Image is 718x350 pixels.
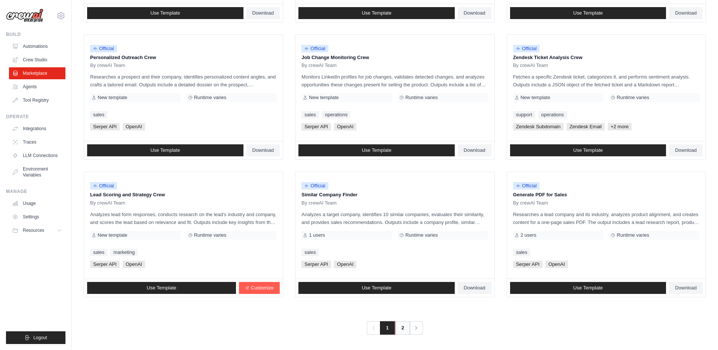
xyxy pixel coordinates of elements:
a: operations [538,111,567,119]
span: By crewAI Team [513,62,548,68]
a: Automations [9,40,65,52]
a: operations [322,111,351,119]
span: Use Template [573,10,603,16]
a: sales [301,249,319,256]
a: Download [669,144,703,156]
div: Operate [6,114,65,120]
a: sales [301,111,319,119]
span: By crewAI Team [513,200,548,206]
a: sales [90,111,107,119]
span: Runtime varies [405,95,438,101]
span: New template [309,95,338,101]
span: Serper API [90,123,120,131]
a: Use Template [298,7,455,19]
span: Logout [33,335,47,341]
p: Fetches a specific Zendesk ticket, categorizes it, and performs sentiment analysis. Outputs inclu... [513,73,700,89]
span: Runtime varies [405,232,438,238]
span: Runtime varies [617,232,649,238]
button: Logout [6,331,65,344]
span: Download [252,147,274,153]
span: OpenAI [123,123,145,131]
a: Download [458,7,491,19]
div: Build [6,31,65,37]
span: Official [513,182,540,190]
button: Resources [9,224,65,236]
a: sales [513,249,530,256]
a: Download [669,7,703,19]
span: By crewAI Team [301,200,337,206]
span: OpenAI [123,261,145,268]
span: +2 more [608,123,632,131]
p: Monitors LinkedIn profiles for job changes, validates detected changes, and analyzes opportunitie... [301,73,488,89]
span: Download [252,10,274,16]
a: 2 [395,321,410,335]
a: Download [246,7,280,19]
span: Download [675,10,697,16]
span: New template [521,95,550,101]
a: Use Template [510,7,666,19]
a: sales [90,249,107,256]
p: Generate PDF for Sales [513,191,700,199]
a: Use Template [87,282,236,294]
p: Zendesk Ticket Analysis Crew [513,54,700,61]
span: Runtime varies [617,95,649,101]
span: OpenAI [334,261,356,268]
span: By crewAI Team [90,62,125,68]
span: 2 users [521,232,537,238]
span: OpenAI [546,261,568,268]
a: Integrations [9,123,65,135]
span: Runtime varies [194,95,227,101]
p: Analyzes lead form responses, conducts research on the lead's industry and company, and scores th... [90,211,277,226]
a: Use Template [510,144,666,156]
a: Use Template [298,282,455,294]
span: New template [98,232,127,238]
span: 1 [380,321,395,335]
span: Customize [251,285,274,291]
span: Use Template [150,10,180,16]
a: Download [458,282,491,294]
span: Use Template [573,147,603,153]
img: Logo [6,9,43,23]
a: marketing [110,249,138,256]
span: Use Template [362,285,391,291]
span: Official [90,45,117,52]
a: Download [669,282,703,294]
span: Use Template [147,285,176,291]
span: Serper API [301,123,331,131]
span: Official [90,182,117,190]
p: Job Change Monitoring Crew [301,54,488,61]
span: Zendesk Email [567,123,605,131]
p: Researches a lead company and its industry, analyzes product alignment, and creates content for a... [513,211,700,226]
span: Download [675,147,697,153]
a: Use Template [298,144,455,156]
span: Official [513,45,540,52]
span: Resources [23,227,44,233]
a: Usage [9,197,65,209]
span: Use Template [150,147,180,153]
a: Download [458,144,491,156]
span: Download [464,285,485,291]
a: Crew Studio [9,54,65,66]
span: Use Template [573,285,603,291]
nav: Pagination [367,321,423,335]
p: Analyzes a target company, identifies 10 similar companies, evaluates their similarity, and provi... [301,211,488,226]
span: Use Template [362,10,391,16]
a: Customize [239,282,280,294]
span: Serper API [513,261,543,268]
a: Agents [9,81,65,93]
a: Use Template [510,282,666,294]
a: Use Template [87,144,243,156]
p: Researches a prospect and their company, identifies personalized content angles, and crafts a tai... [90,73,277,89]
span: Official [301,45,328,52]
span: Use Template [362,147,391,153]
span: Download [464,10,485,16]
span: By crewAI Team [90,200,125,206]
a: support [513,111,535,119]
span: Download [675,285,697,291]
span: Download [464,147,485,153]
span: OpenAI [334,123,356,131]
a: Settings [9,211,65,223]
span: Zendesk Subdomain [513,123,564,131]
span: By crewAI Team [301,62,337,68]
span: Serper API [301,261,331,268]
